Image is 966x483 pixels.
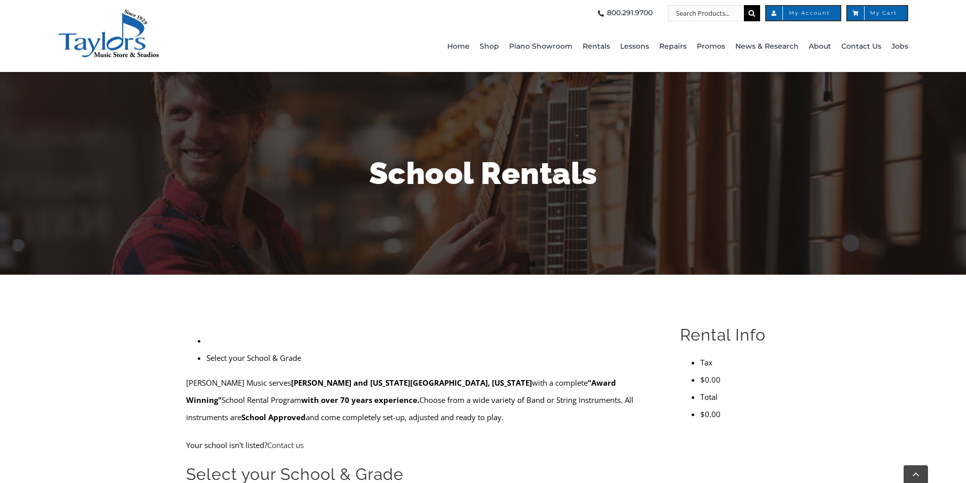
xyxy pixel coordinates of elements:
[620,21,649,72] a: Lessons
[480,39,499,55] span: Shop
[668,5,744,21] input: Search Products...
[680,324,780,346] h2: Rental Info
[700,405,780,423] li: $0.00
[891,39,908,55] span: Jobs
[583,39,610,55] span: Rentals
[279,5,908,21] nav: Top Right
[697,39,725,55] span: Promos
[735,39,799,55] span: News & Research
[480,21,499,72] a: Shop
[58,8,159,18] a: taylors-music-store-west-chester
[891,21,908,72] a: Jobs
[241,412,306,422] strong: School Approved
[186,374,656,426] p: [PERSON_NAME] Music serves with a complete School Rental Program Choose from a wide variety of Ba...
[700,388,780,405] li: Total
[447,39,470,55] span: Home
[509,21,573,72] a: Piano Showroom
[301,395,419,405] strong: with over 70 years experience.
[841,21,881,72] a: Contact Us
[744,5,760,21] input: Search
[607,5,653,21] span: 800.291.9700
[776,11,830,16] span: My Account
[857,11,897,16] span: My Cart
[735,21,799,72] a: News & Research
[267,440,304,450] a: Contact us
[187,152,780,195] h1: School Rentals
[186,436,656,454] p: Your school isn't listed?
[809,21,831,72] a: About
[659,21,687,72] a: Repairs
[206,349,656,366] li: Select your School & Grade
[700,371,780,388] li: $0.00
[700,354,780,371] li: Tax
[447,21,470,72] a: Home
[291,378,532,388] strong: [PERSON_NAME] and [US_STATE][GEOGRAPHIC_DATA], [US_STATE]
[841,39,881,55] span: Contact Us
[846,5,908,21] a: My Cart
[509,39,573,55] span: Piano Showroom
[620,39,649,55] span: Lessons
[697,21,725,72] a: Promos
[279,21,908,72] nav: Main Menu
[765,5,841,21] a: My Account
[595,5,653,21] a: 800.291.9700
[659,39,687,55] span: Repairs
[809,39,831,55] span: About
[583,21,610,72] a: Rentals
